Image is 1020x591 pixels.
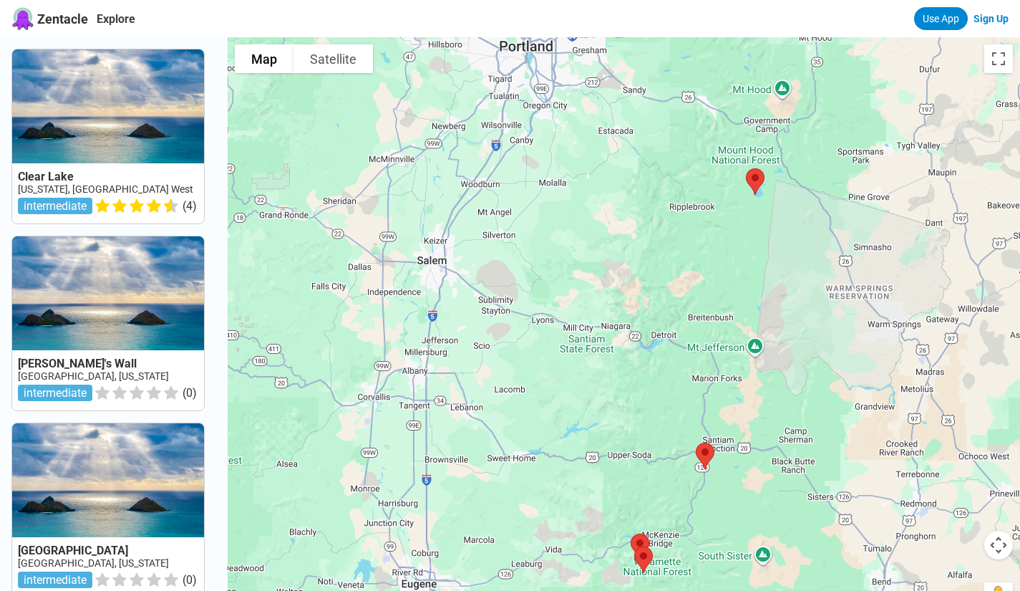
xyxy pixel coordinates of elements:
[914,7,968,30] a: Use App
[18,370,169,382] a: [GEOGRAPHIC_DATA], [US_STATE]
[293,44,373,73] button: Show satellite imagery
[18,557,169,569] a: [GEOGRAPHIC_DATA], [US_STATE]
[18,183,193,195] a: [US_STATE], [GEOGRAPHIC_DATA] West
[973,13,1009,24] a: Sign Up
[11,7,88,30] a: Zentacle logoZentacle
[984,44,1013,73] button: Toggle fullscreen view
[11,7,34,30] img: Zentacle logo
[984,531,1013,559] button: Map camera controls
[235,44,293,73] button: Show street map
[37,11,88,27] span: Zentacle
[97,12,135,26] a: Explore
